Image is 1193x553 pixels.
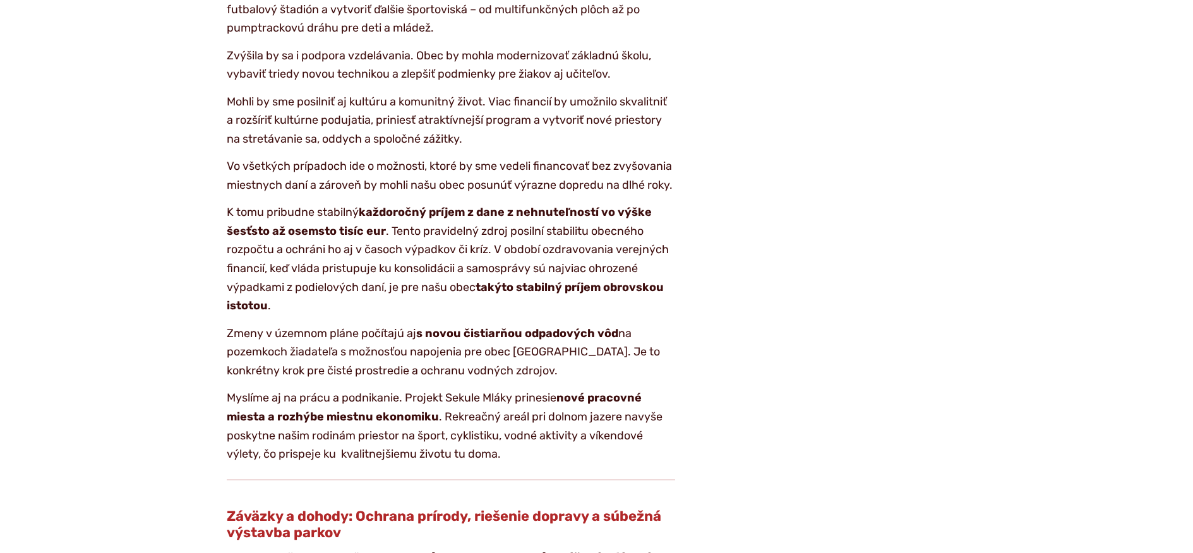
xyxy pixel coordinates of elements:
p: Zmeny v územnom pláne počítajú aj na pozemkoch žiadateľa s možnosťou napojenia pre obec [GEOGRAPH... [227,324,675,381]
p: K tomu pribudne stabilný . Tento pravidelný zdroj posilní stabilitu obecného rozpočtu a ochráni h... [227,203,675,316]
strong: nové pracovné miesta a rozhýbe miestnu ekonomiku [227,391,642,424]
strong: Záväzky a dohody: Ochrana prírody, riešenie dopravy a súbežná výstavba parkov [227,508,661,541]
p: Mohli by sme posilniť aj kultúru a komunitný život. Viac financií by umožnilo skvalitniť a rozšír... [227,93,675,149]
p: Zvýšila by sa i podpora vzdelávania. Obec by mohla modernizovať základnú školu, vybaviť triedy no... [227,47,675,84]
p: Vo všetkých prípadoch ide o možnosti, ktoré by sme vedeli financovať bez zvyšovania miestnych dan... [227,157,675,194]
p: Myslíme aj na prácu a podnikanie. Projekt Sekule Mláky prinesie . Rekreačný areál pri dolnom jaze... [227,389,675,464]
strong: s novou čistiarňou odpadových vôd [416,326,618,340]
strong: každoročný príjem z dane z nehnuteľností vo výške šesťsto až osemsto tisíc eur [227,205,652,238]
